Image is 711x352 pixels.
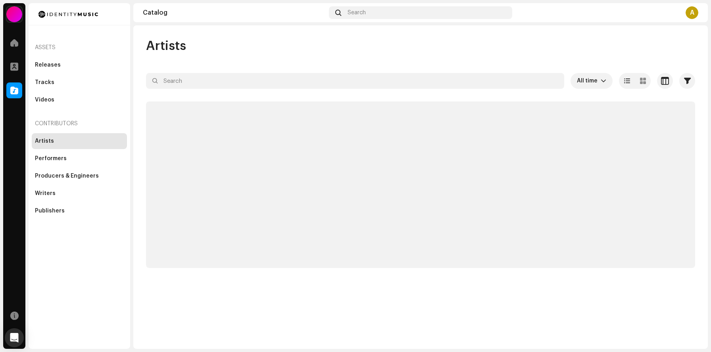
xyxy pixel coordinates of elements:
div: A [686,6,698,19]
div: Catalog [143,10,326,16]
re-m-nav-item: Artists [32,133,127,149]
div: Writers [35,190,56,197]
div: Releases [35,62,61,68]
div: Tracks [35,79,54,86]
re-m-nav-item: Releases [32,57,127,73]
re-m-nav-item: Producers & Engineers [32,168,127,184]
input: Search [146,73,564,89]
re-m-nav-item: Publishers [32,203,127,219]
div: Performers [35,155,67,162]
span: All time [577,73,601,89]
re-a-nav-header: Contributors [32,114,127,133]
div: dropdown trigger [601,73,606,89]
div: Videos [35,97,54,103]
div: Publishers [35,208,65,214]
div: Producers & Engineers [35,173,99,179]
div: Artists [35,138,54,144]
span: Search [348,10,366,16]
span: Artists [146,38,186,54]
re-m-nav-item: Writers [32,186,127,201]
re-m-nav-item: Tracks [32,75,127,90]
re-a-nav-header: Assets [32,38,127,57]
re-m-nav-item: Videos [32,92,127,108]
div: Open Intercom Messenger [5,328,24,347]
re-m-nav-item: Performers [32,151,127,166]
